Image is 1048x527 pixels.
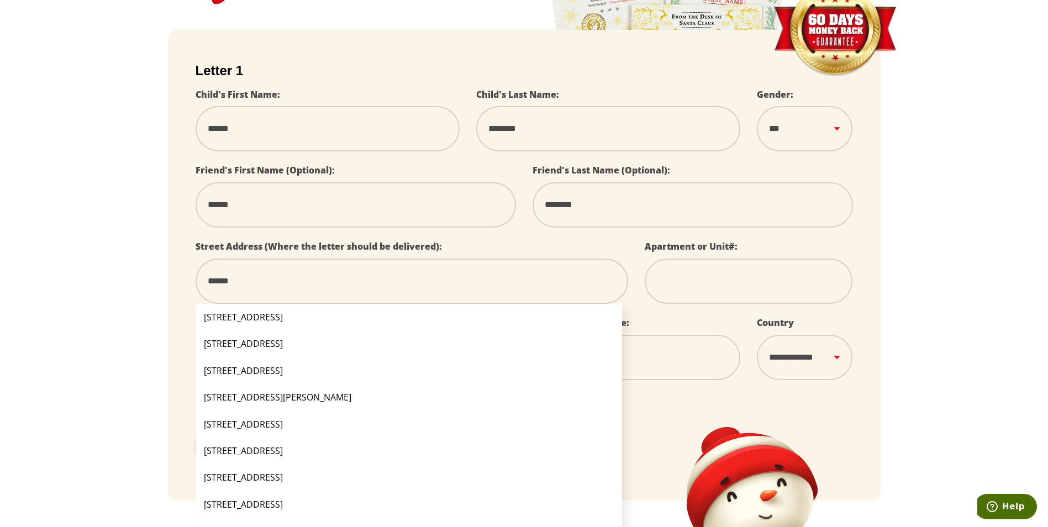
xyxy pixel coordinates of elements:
[196,164,335,176] label: Friend's First Name (Optional):
[196,357,623,384] li: [STREET_ADDRESS]
[476,88,559,101] label: Child's Last Name:
[196,438,623,464] li: [STREET_ADDRESS]
[977,494,1037,521] iframe: Opens a widget where you can find more information
[196,240,442,252] label: Street Address (Where the letter should be delivered):
[196,464,623,491] li: [STREET_ADDRESS]
[533,164,670,176] label: Friend's Last Name (Optional):
[757,317,794,329] label: Country
[196,63,853,78] h2: Letter 1
[196,384,623,410] li: [STREET_ADDRESS][PERSON_NAME]
[196,88,280,101] label: Child's First Name:
[196,304,623,330] li: [STREET_ADDRESS]
[196,491,623,518] li: [STREET_ADDRESS]
[757,88,793,101] label: Gender:
[645,240,738,252] label: Apartment or Unit#:
[196,411,623,438] li: [STREET_ADDRESS]
[196,330,623,357] li: [STREET_ADDRESS]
